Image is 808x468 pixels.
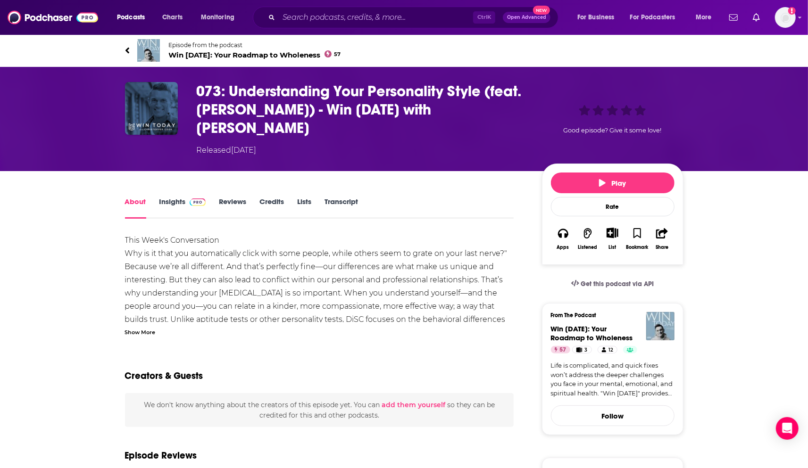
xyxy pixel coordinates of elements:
[551,405,675,426] button: Follow
[564,127,662,134] span: Good episode? Give it some love!
[125,82,178,135] img: 073: Understanding Your Personality Style (feat. Chris LoCurto) - Win Today with Christopher Cook
[551,172,675,193] button: Play
[656,245,668,250] div: Share
[564,272,662,296] a: Get this podcast via API
[608,345,613,355] span: 12
[533,6,550,15] span: New
[156,10,188,25] a: Charts
[625,222,650,256] button: Bookmark
[775,7,796,28] span: Logged in as TinaPugh
[626,245,648,250] div: Bookmark
[144,401,495,419] span: We don't know anything about the creators of this episode yet . You can so they can be credited f...
[125,450,197,461] h3: Episode Reviews
[8,8,98,26] img: Podchaser - Follow, Share and Rate Podcasts
[325,197,358,219] a: Transcript
[689,10,724,25] button: open menu
[259,197,284,219] a: Credits
[197,82,527,137] h1: 073: Understanding Your Personality Style (feat. Chris LoCurto) - Win Today with Christopher Cook
[600,222,625,256] div: Show More ButtonList
[557,245,569,250] div: Apps
[560,345,566,355] span: 57
[551,312,667,319] h3: From The Podcast
[551,197,675,216] div: Rate
[262,7,567,28] div: Search podcasts, credits, & more...
[125,39,683,62] a: Win Today: Your Roadmap to WholenessEpisode from the podcastWin [DATE]: Your Roadmap to Wholeness57
[551,361,675,398] a: Life is complicated, and quick fixes won’t address the deeper challenges you face in your mental,...
[159,197,206,219] a: InsightsPodchaser Pro
[197,145,257,156] div: Released [DATE]
[190,198,206,206] img: Podchaser Pro
[577,11,615,24] span: For Business
[137,39,160,62] img: Win Today: Your Roadmap to Wholeness
[473,11,495,24] span: Ctrl K
[382,401,445,409] button: add them yourself
[125,370,203,382] h2: Creators & Guests
[603,228,622,238] button: Show More Button
[696,11,712,24] span: More
[749,9,764,25] a: Show notifications dropdown
[551,222,575,256] button: Apps
[599,179,626,188] span: Play
[788,7,796,15] svg: Add a profile image
[551,324,633,342] span: Win [DATE]: Your Roadmap to Wholeness
[575,222,600,256] button: Listened
[551,346,570,353] a: 57
[279,10,473,25] input: Search podcasts, credits, & more...
[609,244,616,250] div: List
[162,11,183,24] span: Charts
[219,197,246,219] a: Reviews
[775,7,796,28] button: Show profile menu
[646,312,675,340] img: Win Today: Your Roadmap to Wholeness
[630,11,675,24] span: For Podcasters
[776,417,799,440] div: Open Intercom Messenger
[598,346,617,353] a: 12
[125,197,146,219] a: About
[571,10,626,25] button: open menu
[572,346,591,353] a: 3
[297,197,311,219] a: Lists
[624,10,689,25] button: open menu
[503,12,550,23] button: Open AdvancedNew
[169,41,341,49] span: Episode from the podcast
[201,11,234,24] span: Monitoring
[551,324,633,342] a: Win Today: Your Roadmap to Wholeness
[117,11,145,24] span: Podcasts
[194,10,247,25] button: open menu
[725,9,741,25] a: Show notifications dropdown
[585,345,588,355] span: 3
[775,7,796,28] img: User Profile
[507,15,546,20] span: Open Advanced
[581,280,654,288] span: Get this podcast via API
[110,10,157,25] button: open menu
[334,52,341,57] span: 57
[650,222,674,256] button: Share
[169,50,341,59] span: Win [DATE]: Your Roadmap to Wholeness
[578,245,598,250] div: Listened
